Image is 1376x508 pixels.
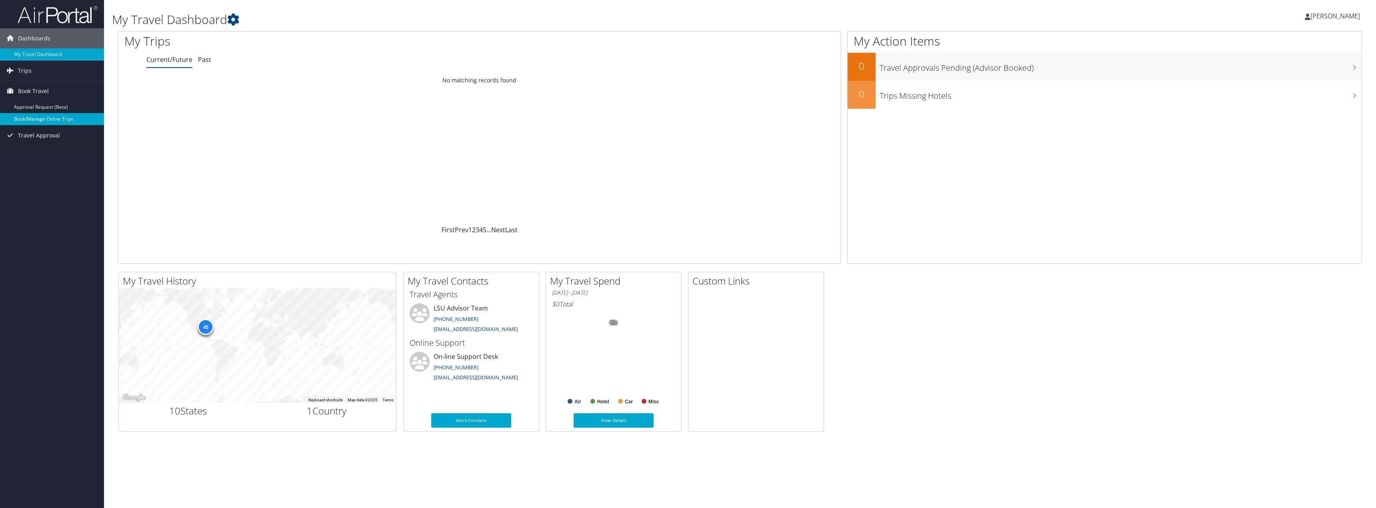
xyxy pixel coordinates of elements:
a: 0Trips Missing Hotels [848,81,1362,109]
a: Next [491,225,505,234]
a: Open this area in Google Maps (opens a new window) [121,392,147,403]
a: [PHONE_NUMBER] [434,364,478,371]
span: … [486,225,491,234]
img: airportal-logo.png [18,5,98,24]
a: 0Travel Approvals Pending (Advisor Booked) [848,53,1362,81]
text: Hotel [597,399,609,404]
h2: My Travel History [123,274,396,288]
h2: 0 [848,87,876,101]
span: [PERSON_NAME] [1310,12,1360,20]
div: 45 [198,319,214,335]
h6: [DATE] - [DATE] [552,289,675,297]
h1: My Action Items [848,33,1362,50]
h2: Country [264,404,390,418]
text: Misc [648,399,659,404]
a: Terms (opens in new tab) [382,398,394,402]
h2: My Travel Spend [550,274,681,288]
a: Prev [455,225,468,234]
span: $0 [552,300,559,309]
a: [PHONE_NUMBER] [434,315,478,323]
a: 2 [472,225,476,234]
h3: Trips Missing Hotels [880,86,1362,102]
a: 5 [483,225,486,234]
span: Book Travel [18,81,49,101]
h6: Total [552,300,675,309]
button: Keyboard shortcuts [308,397,343,403]
td: No matching records found [118,73,841,88]
span: 1 [307,404,312,417]
span: Travel Approval [18,126,60,145]
a: [EMAIL_ADDRESS][DOMAIN_NAME] [434,374,518,381]
h3: Travel Approvals Pending (Advisor Booked) [880,58,1362,74]
img: Google [121,392,147,403]
a: View Details [574,413,654,428]
h2: My Travel Contacts [408,274,539,288]
a: 3 [476,225,479,234]
span: 10 [169,404,180,417]
h2: 0 [848,59,876,73]
h1: My Trips [124,33,534,50]
a: [EMAIL_ADDRESS][DOMAIN_NAME] [434,325,518,333]
h2: Custom Links [692,274,824,288]
h1: My Travel Dashboard [112,11,949,28]
h3: Online Support [410,337,533,349]
text: Car [625,399,633,404]
li: LSU Advisor Team [406,303,537,336]
a: First [442,225,455,234]
h2: States [125,404,252,418]
span: Map data ©2025 [348,398,378,402]
tspan: 0% [610,321,617,325]
text: Air [574,399,581,404]
a: Last [505,225,518,234]
span: Trips [18,61,32,81]
a: 1 [468,225,472,234]
span: Dashboards [18,28,50,48]
a: More Contacts [431,413,511,428]
a: Past [198,55,211,64]
a: 4 [479,225,483,234]
a: Current/Future [146,55,192,64]
a: [PERSON_NAME] [1305,4,1368,28]
li: On-line Support Desk [406,352,537,384]
h3: Travel Agents [410,289,533,300]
